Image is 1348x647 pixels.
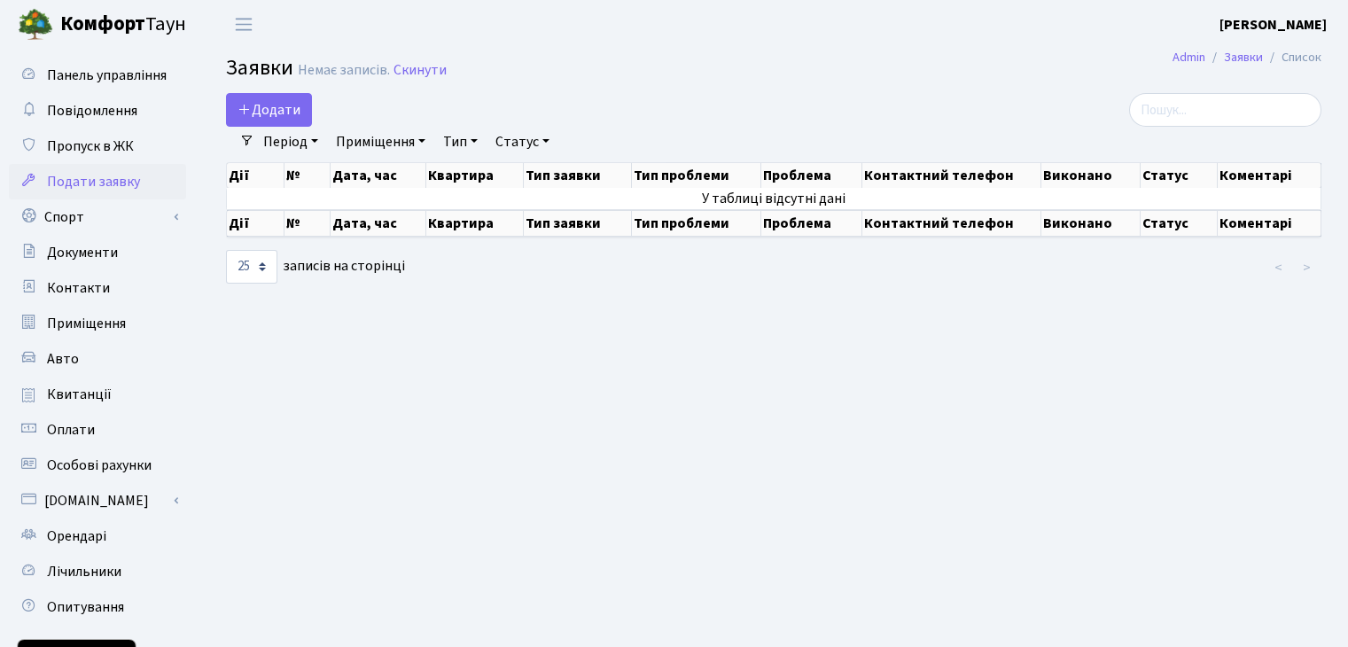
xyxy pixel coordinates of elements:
th: № [284,163,331,188]
th: Статус [1141,163,1218,188]
div: Немає записів. [298,62,390,79]
a: Статус [488,127,557,157]
th: Статус [1141,210,1218,237]
a: Лічильники [9,554,186,589]
a: Оплати [9,412,186,448]
a: Спорт [9,199,186,235]
a: Авто [9,341,186,377]
li: Список [1263,48,1321,67]
th: Коментарі [1218,163,1321,188]
span: Контакти [47,278,110,298]
img: logo.png [18,7,53,43]
span: Особові рахунки [47,456,152,475]
span: Квитанції [47,385,112,404]
th: Виконано [1041,210,1141,237]
span: Заявки [226,52,293,83]
input: Пошук... [1129,93,1321,127]
a: [DOMAIN_NAME] [9,483,186,518]
a: Документи [9,235,186,270]
span: Панель управління [47,66,167,85]
span: Таун [60,10,186,40]
a: [PERSON_NAME] [1219,14,1327,35]
a: Пропуск в ЖК [9,129,186,164]
th: Тип заявки [524,163,632,188]
th: Контактний телефон [862,210,1041,237]
b: [PERSON_NAME] [1219,15,1327,35]
a: Особові рахунки [9,448,186,483]
th: Виконано [1041,163,1141,188]
a: Скинути [393,62,447,79]
select: записів на сторінці [226,250,277,284]
span: Орендарі [47,526,106,546]
span: Додати [238,100,300,120]
span: Оплати [47,420,95,440]
a: Додати [226,93,312,127]
th: Проблема [761,163,862,188]
span: Документи [47,243,118,262]
th: Дії [227,210,284,237]
th: Проблема [761,210,862,237]
th: Квартира [426,210,524,237]
a: Контакти [9,270,186,306]
label: записів на сторінці [226,250,405,284]
a: Admin [1173,48,1205,66]
b: Комфорт [60,10,145,38]
th: Тип проблеми [632,163,761,188]
th: Тип заявки [524,210,632,237]
a: Квитанції [9,377,186,412]
a: Заявки [1224,48,1263,66]
a: Приміщення [329,127,432,157]
span: Подати заявку [47,172,140,191]
span: Приміщення [47,314,126,333]
a: Опитування [9,589,186,625]
a: Приміщення [9,306,186,341]
span: Лічильники [47,562,121,581]
th: Дії [227,163,284,188]
span: Опитування [47,597,124,617]
th: Контактний телефон [862,163,1041,188]
a: Повідомлення [9,93,186,129]
span: Повідомлення [47,101,137,121]
a: Панель управління [9,58,186,93]
button: Переключити навігацію [222,10,266,39]
th: Тип проблеми [632,210,761,237]
th: Дата, час [331,163,426,188]
a: Подати заявку [9,164,186,199]
a: Тип [436,127,485,157]
a: Період [256,127,325,157]
th: Коментарі [1218,210,1321,237]
th: Квартира [426,163,524,188]
th: Дата, час [331,210,426,237]
nav: breadcrumb [1146,39,1348,76]
td: У таблиці відсутні дані [227,188,1321,209]
span: Авто [47,349,79,369]
th: № [284,210,331,237]
span: Пропуск в ЖК [47,136,134,156]
a: Орендарі [9,518,186,554]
